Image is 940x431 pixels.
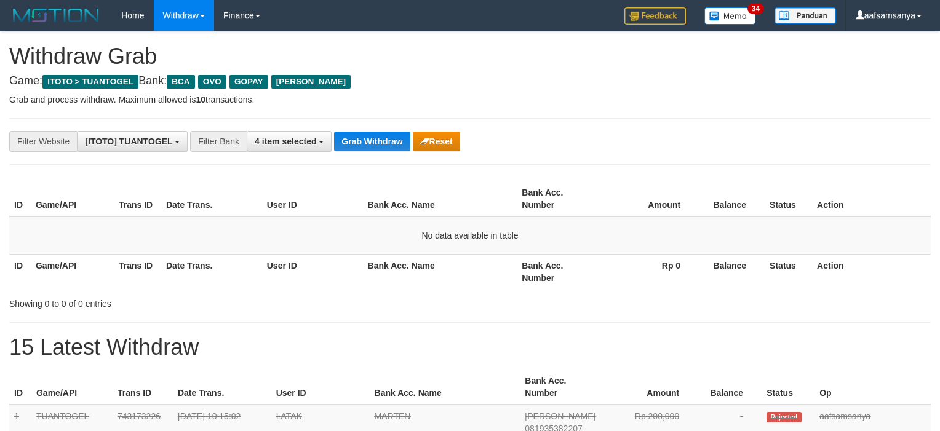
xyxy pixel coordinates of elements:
[9,44,931,69] h1: Withdraw Grab
[77,131,188,152] button: [ITOTO] TUANTOGEL
[334,132,410,151] button: Grab Withdraw
[271,75,351,89] span: [PERSON_NAME]
[114,181,161,216] th: Trans ID
[9,131,77,152] div: Filter Website
[747,3,764,14] span: 34
[704,7,756,25] img: Button%20Memo.svg
[520,370,601,405] th: Bank Acc. Number
[765,254,812,289] th: Status
[812,181,931,216] th: Action
[517,181,600,216] th: Bank Acc. Number
[113,370,173,405] th: Trans ID
[699,181,765,216] th: Balance
[699,254,765,289] th: Balance
[9,335,931,360] h1: 15 Latest Withdraw
[31,254,114,289] th: Game/API
[9,293,383,310] div: Showing 0 to 0 of 0 entries
[775,7,836,24] img: panduan.png
[173,370,271,405] th: Date Trans.
[271,370,370,405] th: User ID
[370,370,520,405] th: Bank Acc. Name
[42,75,138,89] span: ITOTO > TUANTOGEL
[9,216,931,255] td: No data available in table
[413,132,460,151] button: Reset
[517,254,600,289] th: Bank Acc. Number
[815,370,931,405] th: Op
[767,412,801,422] span: Rejected
[9,93,931,106] p: Grab and process withdraw. Maximum allowed is transactions.
[196,95,205,105] strong: 10
[262,181,363,216] th: User ID
[525,411,595,421] span: [PERSON_NAME]
[85,136,172,146] span: [ITOTO] TUANTOGEL
[9,370,31,405] th: ID
[762,370,815,405] th: Status
[600,254,699,289] th: Rp 0
[31,370,113,405] th: Game/API
[9,181,31,216] th: ID
[262,254,363,289] th: User ID
[9,75,931,87] h4: Game: Bank:
[114,254,161,289] th: Trans ID
[9,254,31,289] th: ID
[255,136,316,146] span: 4 item selected
[812,254,931,289] th: Action
[375,411,411,421] a: MARTEN
[229,75,268,89] span: GOPAY
[31,181,114,216] th: Game/API
[167,75,194,89] span: BCA
[190,131,247,152] div: Filter Bank
[363,254,517,289] th: Bank Acc. Name
[9,6,103,25] img: MOTION_logo.png
[600,181,699,216] th: Amount
[765,181,812,216] th: Status
[198,75,226,89] span: OVO
[161,181,262,216] th: Date Trans.
[247,131,332,152] button: 4 item selected
[624,7,686,25] img: Feedback.jpg
[601,370,698,405] th: Amount
[698,370,762,405] th: Balance
[363,181,517,216] th: Bank Acc. Name
[161,254,262,289] th: Date Trans.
